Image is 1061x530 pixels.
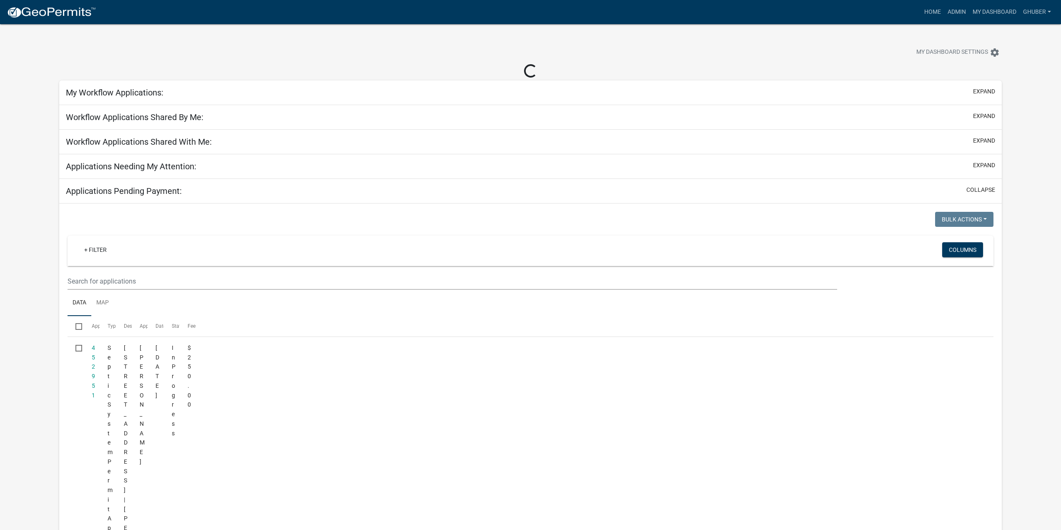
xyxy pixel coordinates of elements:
[990,48,1000,58] i: settings
[973,161,995,170] button: expand
[100,316,115,336] datatable-header-cell: Type
[66,186,182,196] h5: Applications Pending Payment:
[944,4,969,20] a: Admin
[108,323,118,329] span: Type
[966,186,995,194] button: collapse
[164,316,180,336] datatable-header-cell: Status
[973,136,995,145] button: expand
[91,290,114,316] a: Map
[180,316,196,336] datatable-header-cell: Fee Due
[66,88,163,98] h5: My Workflow Applications:
[68,290,91,316] a: Data
[68,273,837,290] input: Search for applications
[78,242,113,257] a: + Filter
[115,316,131,336] datatable-header-cell: Description
[172,323,186,329] span: Status
[92,323,137,329] span: Application Number
[935,212,993,227] button: Bulk Actions
[68,316,83,336] datatable-header-cell: Select
[156,344,159,399] span: 07/21/2025
[92,344,95,399] a: 452951
[973,87,995,96] button: expand
[942,242,983,257] button: Columns
[124,323,149,329] span: Description
[921,4,944,20] a: Home
[1020,4,1054,20] a: GHuber
[172,344,176,437] span: In Progress
[910,44,1006,60] button: My Dashboard Settingssettings
[66,137,212,147] h5: Workflow Applications Shared With Me:
[916,48,988,58] span: My Dashboard Settings
[84,316,100,336] datatable-header-cell: Application Number
[973,112,995,121] button: expand
[140,344,145,465] span: Cassandra Sailor
[188,344,191,408] span: $250.00
[156,323,185,329] span: Date Created
[132,316,148,336] datatable-header-cell: Applicant
[66,112,203,122] h5: Workflow Applications Shared By Me:
[66,161,196,171] h5: Applications Needing My Attention:
[140,323,161,329] span: Applicant
[148,316,163,336] datatable-header-cell: Date Created
[969,4,1020,20] a: My Dashboard
[188,323,206,329] span: Fee Due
